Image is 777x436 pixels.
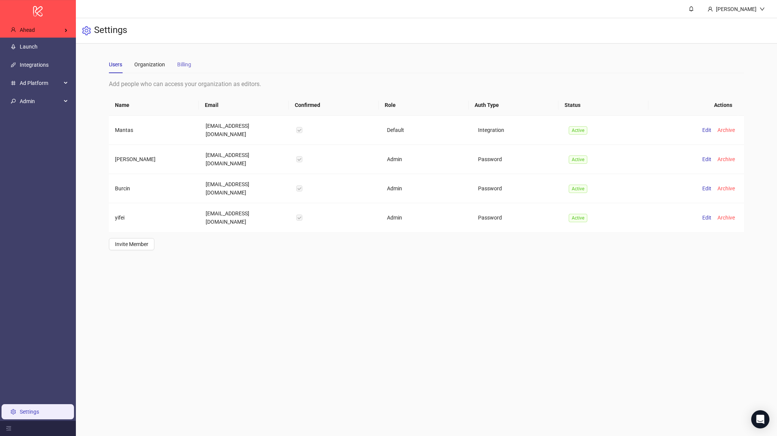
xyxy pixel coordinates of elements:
button: Archive [714,125,738,135]
span: user [11,27,16,32]
div: Users [109,60,122,69]
button: Edit [699,213,714,222]
td: Integration [472,116,563,145]
div: [PERSON_NAME] [713,5,760,13]
span: Active [569,214,587,222]
div: Billing [177,60,191,69]
th: Role [379,95,469,116]
th: Name [109,95,199,116]
span: key [11,99,16,104]
span: Edit [702,156,711,162]
td: Password [472,174,563,203]
span: Active [569,126,587,135]
th: Actions [648,95,738,116]
button: Edit [699,125,714,135]
th: Auth Type [469,95,558,116]
td: [EMAIL_ADDRESS][DOMAIN_NAME] [200,203,290,232]
span: Active [569,155,587,164]
td: Admin [381,174,472,203]
td: Admin [381,145,472,174]
span: Archive [717,156,735,162]
span: Ad Platform [20,75,61,91]
td: Admin [381,203,472,232]
span: Admin [20,94,61,109]
span: Archive [717,185,735,191]
td: Default [381,116,472,145]
span: Edit [702,127,711,133]
span: menu-fold [6,426,11,431]
span: Archive [717,215,735,221]
span: Edit [702,185,711,191]
td: [EMAIL_ADDRESS][DOMAIN_NAME] [200,145,290,174]
th: Confirmed [289,95,379,116]
div: Add people who can access your organization as editors. [109,79,744,89]
td: [EMAIL_ADDRESS][DOMAIN_NAME] [200,174,290,203]
td: Password [472,203,563,232]
div: Organization [134,60,165,69]
button: Invite Member [109,238,154,250]
span: number [11,80,16,86]
td: Password [472,145,563,174]
span: Invite Member [115,241,148,247]
a: Integrations [20,62,49,68]
td: [EMAIL_ADDRESS][DOMAIN_NAME] [200,116,290,145]
h3: Settings [94,24,127,37]
span: user [708,6,713,12]
span: Archive [717,127,735,133]
span: bell [689,6,694,11]
span: setting [82,26,91,35]
span: down [760,6,765,12]
button: Edit [699,155,714,164]
a: Launch [20,44,38,50]
span: Ahead [20,27,35,33]
td: Mantas [109,116,200,145]
div: Open Intercom Messenger [751,410,769,428]
span: Active [569,185,587,193]
button: Archive [714,213,738,222]
button: Edit [699,184,714,193]
span: Edit [702,215,711,221]
td: [PERSON_NAME] [109,145,200,174]
td: yifei [109,203,200,232]
th: Email [199,95,289,116]
a: Settings [20,409,39,415]
td: Burcin [109,174,200,203]
button: Archive [714,184,738,193]
button: Archive [714,155,738,164]
th: Status [558,95,648,116]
